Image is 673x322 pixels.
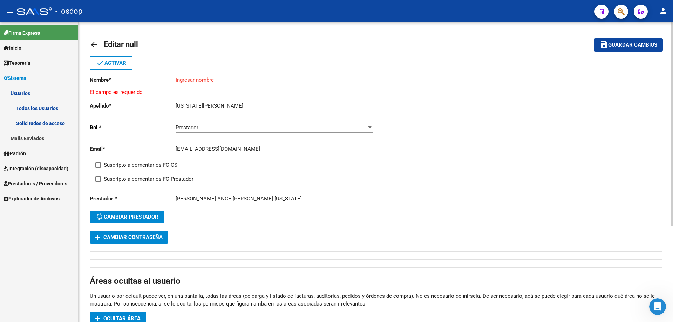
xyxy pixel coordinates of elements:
[4,74,26,82] span: Sistema
[96,60,126,66] span: Activar
[4,180,67,187] span: Prestadores / Proveedores
[90,275,662,287] h1: Áreas ocultas al usuario
[90,88,376,96] p: El campo es requerido
[95,212,104,221] mat-icon: autorenew
[90,211,164,223] button: Cambiar prestador
[594,38,663,51] button: Guardar cambios
[4,44,21,52] span: Inicio
[55,4,82,19] span: - osdop
[4,59,30,67] span: Tesorería
[608,42,657,48] span: Guardar cambios
[90,292,662,308] p: Un usuario por default puede ver, en una pantalla, todas las áreas (de carga y listado de factura...
[90,76,176,84] p: Nombre
[4,195,60,203] span: Explorador de Archivos
[90,124,176,131] p: Rol *
[90,102,176,110] p: Apellido
[659,7,667,15] mat-icon: person
[95,234,163,240] span: Cambiar Contraseña
[94,233,102,242] mat-icon: add
[104,161,177,169] span: Suscripto a comentarios FC OS
[104,175,193,183] span: Suscripto a comentarios FC Prestador
[90,41,98,49] mat-icon: arrow_back
[4,165,68,172] span: Integración (discapacidad)
[104,40,138,49] span: Editar null
[4,150,26,157] span: Padrón
[6,7,14,15] mat-icon: menu
[600,40,608,49] mat-icon: save
[4,29,40,37] span: Firma Express
[95,214,158,220] span: Cambiar prestador
[90,195,176,203] p: Prestador *
[90,56,132,70] button: Activar
[90,231,168,244] button: Cambiar Contraseña
[176,124,198,131] span: Prestador
[90,145,176,153] p: Email
[103,315,141,322] span: Ocultar área
[96,59,104,67] mat-icon: done
[649,298,666,315] iframe: Intercom live chat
